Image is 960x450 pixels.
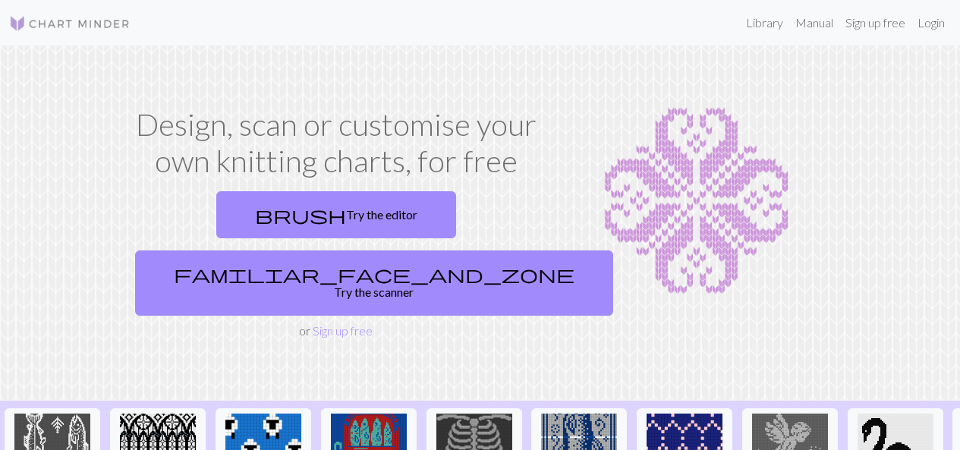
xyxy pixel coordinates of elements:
a: Try the editor [216,191,456,238]
a: Login [911,8,951,38]
img: Logo [9,14,131,33]
img: Chart example [562,106,832,296]
a: Try the scanner [135,250,613,316]
a: Library [740,8,789,38]
div: or [129,185,543,340]
a: Manual [789,8,839,38]
h1: Design, scan or customise your own knitting charts, for free [129,106,543,179]
span: brush [255,204,346,225]
a: Sign up free [313,323,373,338]
a: Sign up free [839,8,911,38]
span: familiar_face_and_zone [174,263,574,285]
